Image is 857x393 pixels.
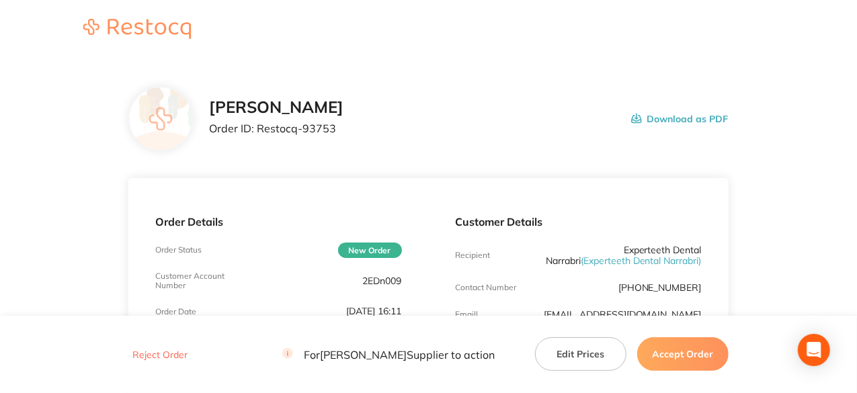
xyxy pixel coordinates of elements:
[456,283,517,292] p: Contact Number
[456,216,702,228] p: Customer Details
[70,19,204,39] img: Restocq logo
[535,337,626,371] button: Edit Prices
[347,306,402,316] p: [DATE] 16:11
[618,282,702,293] p: [PHONE_NUMBER]
[631,98,729,140] button: Download as PDF
[363,275,402,286] p: 2EDn009
[544,308,702,320] a: [EMAIL_ADDRESS][DOMAIN_NAME]
[155,216,401,228] p: Order Details
[209,98,343,117] h2: [PERSON_NAME]
[538,245,702,266] p: Experteeth Dental Narrabri
[456,310,479,319] p: Emaill
[155,271,237,290] p: Customer Account Number
[637,337,729,371] button: Accept Order
[338,243,402,258] span: New Order
[456,251,491,260] p: Recipient
[128,349,192,361] button: Reject Order
[70,19,204,41] a: Restocq logo
[581,255,702,267] span: ( Experteeth Dental Narrabri )
[798,334,830,366] div: Open Intercom Messenger
[282,348,495,361] p: For [PERSON_NAME] Supplier to action
[155,307,196,316] p: Order Date
[209,122,343,134] p: Order ID: Restocq- 93753
[155,245,202,255] p: Order Status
